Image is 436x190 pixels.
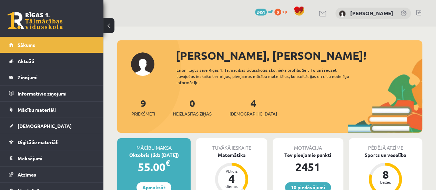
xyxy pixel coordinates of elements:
span: 0 [274,9,281,16]
a: 4[DEMOGRAPHIC_DATA] [230,97,277,117]
div: Atlicis [221,169,242,173]
a: 0 xp [274,9,290,14]
a: 0Neizlasītās ziņas [173,97,212,117]
div: 55.00 [117,159,191,175]
a: Sākums [9,37,95,53]
span: mP [268,9,273,14]
span: [DEMOGRAPHIC_DATA] [230,110,277,117]
img: Rūta Nora Bengere [339,10,346,17]
span: xp [282,9,287,14]
a: Mācību materiāli [9,102,95,118]
legend: Informatīvie ziņojumi [18,86,95,101]
a: Maksājumi [9,150,95,166]
div: Tuvākā ieskaite [196,138,267,151]
a: Rīgas 1. Tālmācības vidusskola [8,12,63,29]
legend: Maksājumi [18,150,95,166]
div: Laipni lūgts savā Rīgas 1. Tālmācības vidusskolas skolnieka profilā. Šeit Tu vari redzēt tuvojošo... [176,67,359,86]
span: [DEMOGRAPHIC_DATA] [18,123,72,129]
div: Tev pieejamie punkti [273,151,343,159]
span: Neizlasītās ziņas [173,110,212,117]
span: Atzīmes [18,171,36,178]
div: Pēdējā atzīme [349,138,422,151]
a: [DEMOGRAPHIC_DATA] [9,118,95,134]
span: Mācību materiāli [18,107,56,113]
a: Digitālie materiāli [9,134,95,150]
div: 8 [375,169,396,180]
a: Atzīmes [9,167,95,182]
div: dienas [221,184,242,188]
span: € [165,158,170,168]
span: Sākums [18,42,35,48]
div: [PERSON_NAME], [PERSON_NAME]! [176,47,422,64]
span: Priekšmeti [131,110,155,117]
div: Motivācija [273,138,343,151]
legend: Ziņojumi [18,69,95,85]
span: Digitālie materiāli [18,139,59,145]
a: 2451 mP [255,9,273,14]
div: Oktobris (līdz [DATE]) [117,151,191,159]
div: Mācību maksa [117,138,191,151]
div: 2451 [273,159,343,175]
a: 9Priekšmeti [131,97,155,117]
div: Matemātika [196,151,267,159]
span: 2451 [255,9,267,16]
div: Sports un veselība [349,151,422,159]
a: [PERSON_NAME] [350,10,393,17]
a: Aktuāli [9,53,95,69]
div: 4 [221,173,242,184]
a: Informatīvie ziņojumi [9,86,95,101]
span: Aktuāli [18,58,34,64]
a: Ziņojumi [9,69,95,85]
div: balles [375,180,396,184]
